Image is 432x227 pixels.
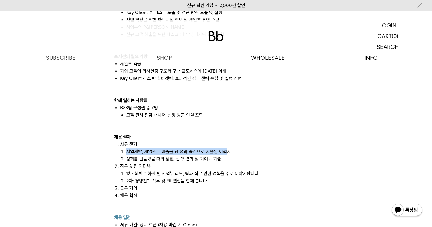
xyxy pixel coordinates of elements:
b: 채용 일정 [114,215,131,220]
li: 사업개발, 세일즈로 매출을 낸 성과 중심으로 서술된 이력서 [126,148,318,155]
a: SUBSCRIBE [9,52,112,63]
li: 성과를 만들었을 때의 상황, 전략, 결과 및 기여도 기술 [126,155,318,163]
li: 고객 관리 전담 매니저, 현장 방문 인원 포함 [126,111,318,119]
a: SHOP [112,52,216,63]
a: LOGIN [353,20,423,31]
b: 함께 일하는 사람들 [114,98,148,103]
a: 신규 회원 가입 시 3,000원 할인 [187,3,245,8]
li: 근무 협의 [120,185,318,192]
img: 카카오톡 채널 1:1 채팅 버튼 [391,203,423,218]
p: WHOLESALE [216,52,320,63]
a: CART (0) [353,31,423,41]
li: 채용 확정 [120,192,318,214]
li: 직무 & 팀 인터뷰 [120,163,318,185]
li: B2B팀 구성원 총 7명 [120,104,318,119]
p: SEARCH [377,41,399,52]
b: 채용 절차 [114,134,131,140]
li: 기업 고객의 의사결정 구조와 구매 프로세스에 [DATE] 이해 [120,67,318,75]
p: CART [377,31,392,41]
img: 로고 [209,31,223,41]
li: 서류 전형 [120,141,318,163]
li: Key Client 리스트업, 타겟팅, 효과적인 접근 전략 수립 및 실행 경험 [120,75,318,82]
li: 1차: 함께 일하게 될 사업부 리드, 팀과 직무 관련 경험을 주로 이야기합니다. [126,170,318,177]
p: INFO [320,52,423,63]
p: LOGIN [379,20,397,31]
p: (0) [392,31,398,41]
li: 2차: 경영진과 직무 및 Fit 면접을 함께 봅니다. [126,177,318,185]
li: 세일즈 역량 [120,60,318,67]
